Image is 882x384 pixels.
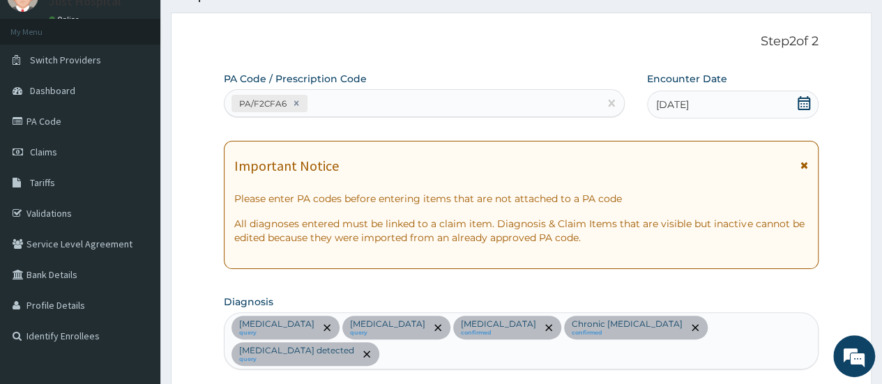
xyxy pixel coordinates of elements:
p: [MEDICAL_DATA] [461,318,536,330]
span: remove selection option [432,321,444,334]
label: Encounter Date [647,72,727,86]
span: [DATE] [656,98,689,112]
span: remove selection option [689,321,701,334]
span: remove selection option [321,321,333,334]
h1: Important Notice [234,158,339,174]
small: query [239,356,354,363]
a: Online [49,15,82,24]
small: query [239,330,314,337]
span: Dashboard [30,84,75,97]
span: Claims [30,146,57,158]
p: [MEDICAL_DATA] detected [239,345,354,356]
div: Chat with us now [73,78,234,96]
p: Chronic [MEDICAL_DATA] [572,318,683,330]
label: Diagnosis [224,295,273,309]
p: Please enter PA codes before entering items that are not attached to a PA code [234,192,808,206]
p: All diagnoses entered must be linked to a claim item. Diagnosis & Claim Items that are visible bu... [234,217,808,245]
span: Tariffs [30,176,55,189]
div: Minimize live chat window [229,7,262,40]
img: d_794563401_company_1708531726252_794563401 [26,70,56,105]
p: Step 2 of 2 [224,34,819,49]
small: confirmed [572,330,683,337]
small: query [350,330,425,337]
label: PA Code / Prescription Code [224,72,367,86]
span: Switch Providers [30,54,101,66]
p: [MEDICAL_DATA] [239,318,314,330]
span: remove selection option [360,348,373,360]
p: [MEDICAL_DATA] [350,318,425,330]
span: remove selection option [542,321,555,334]
textarea: Type your message and hit 'Enter' [7,245,266,293]
div: PA/F2CFA6 [235,95,289,112]
span: We're online! [81,107,192,248]
small: confirmed [461,330,536,337]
